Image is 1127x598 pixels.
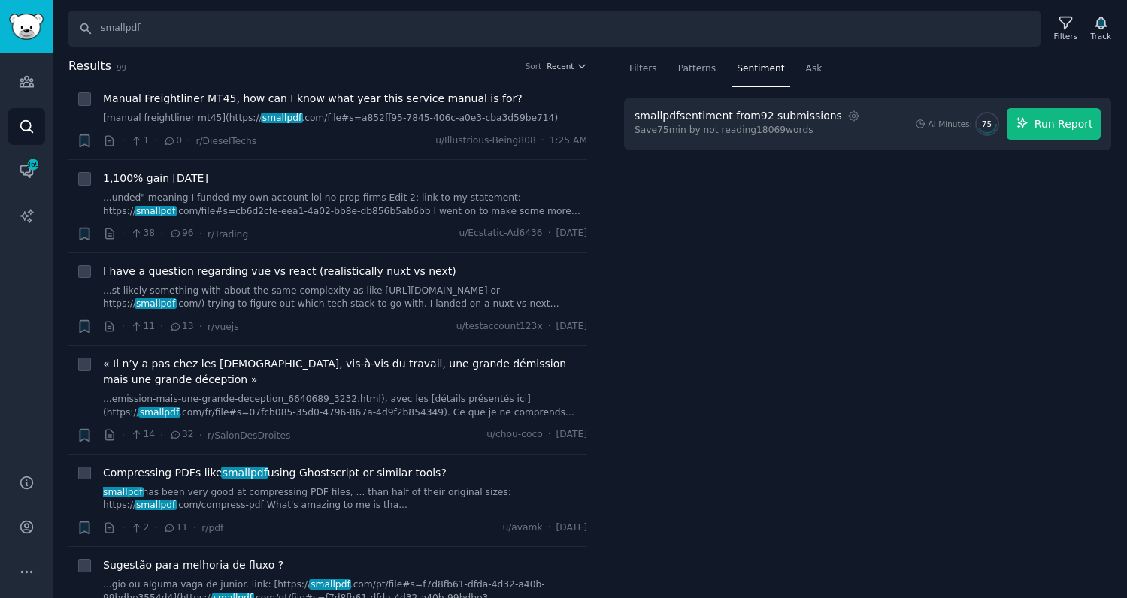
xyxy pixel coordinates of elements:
[261,113,303,123] span: smallpdf
[122,520,125,536] span: ·
[130,428,155,442] span: 14
[548,521,551,535] span: ·
[199,319,202,334] span: ·
[199,226,202,242] span: ·
[154,520,157,536] span: ·
[160,427,163,443] span: ·
[1086,13,1116,44] button: Track
[195,136,256,146] span: r/DieselTechs
[103,112,587,125] a: [manual freightliner mt45](https://smallpdf.com/file#s=a852ff95-7845-406c-a0e3-cba3d59be714)
[169,227,194,240] span: 96
[160,226,163,242] span: ·
[929,119,973,129] div: AI Minutes:
[103,264,456,279] a: I have a question regarding vue vs react (realistically nuxt vs next)
[103,393,587,419] a: ...emission-mais-une-grande-deception_6640689_3232.html), avec les [détails présentés ici](https:...
[806,62,823,76] span: Ask
[122,133,125,149] span: ·
[526,61,542,71] div: Sort
[68,11,1041,47] input: Search Keyword
[556,521,587,535] span: [DATE]
[169,428,194,442] span: 32
[629,62,657,76] span: Filters
[101,487,144,497] span: smallpdf
[26,159,40,170] span: 369
[486,428,543,442] span: u/chou-coco
[130,521,149,535] span: 2
[122,319,125,334] span: ·
[201,523,223,533] span: r/pdf
[435,134,536,148] span: u/Illustrious-Being808
[208,322,239,332] span: r/vuejs
[103,356,587,388] a: « Il n’y a pas chez les [DEMOGRAPHIC_DATA], vis-à-vis du travail, une grande démission mais une g...
[163,134,182,148] span: 0
[556,320,587,334] span: [DATE]
[130,134,149,148] span: 1
[187,133,190,149] span: ·
[309,579,351,590] span: smallpdf
[548,320,551,334] span: ·
[103,557,283,573] a: Sugestão para melhoria de fluxo ?
[678,62,716,76] span: Patterns
[1091,31,1111,41] div: Track
[737,62,784,76] span: Sentiment
[456,320,543,334] span: u/testaccount123x
[135,206,177,216] span: smallpdf
[635,124,863,137] div: Save 75 min by not reading 18069 words
[117,63,126,72] span: 99
[8,153,45,189] a: 369
[122,427,125,443] span: ·
[130,320,155,334] span: 11
[193,520,196,536] span: ·
[541,134,544,148] span: ·
[548,227,551,240] span: ·
[208,229,248,240] span: r/Trading
[459,227,542,240] span: u/Ecstatic-Ad6436
[160,319,163,334] span: ·
[208,430,290,441] span: r/SalonDesDroites
[103,192,587,218] a: ...unded" meaning I funded my own account lol no prop firms Edit 2: link to my statement: https:/...
[103,91,523,107] a: Manual Freightliner MT45, how can I know what year this service manual is for?
[556,227,587,240] span: [DATE]
[154,133,157,149] span: ·
[556,428,587,442] span: [DATE]
[103,171,208,186] a: 1,100% gain [DATE]
[103,465,447,481] span: Compressing PDFs like using Ghostscript or similar tools?
[221,467,269,479] span: smallpdf
[103,465,447,481] a: Compressing PDFs likesmallpdfusing Ghostscript or similar tools?
[163,521,188,535] span: 11
[122,226,125,242] span: ·
[502,521,542,535] span: u/avamk
[635,108,842,124] div: smallpdf sentiment from 92 submissions
[982,119,992,129] span: 75
[1054,31,1077,41] div: Filters
[548,428,551,442] span: ·
[1035,116,1093,132] span: Run Report
[547,61,574,71] span: Recent
[1007,108,1101,140] button: Run Report
[547,61,587,71] button: Recent
[550,134,587,148] span: 1:25 AM
[68,57,111,76] span: Results
[103,285,587,311] a: ...st likely something with about the same complexity as like [URL][DOMAIN_NAME] or https://small...
[135,500,177,510] span: smallpdf
[9,14,44,40] img: GummySearch logo
[169,320,194,334] span: 13
[199,427,202,443] span: ·
[135,298,177,309] span: smallpdf
[130,227,155,240] span: 38
[103,486,587,512] a: smallpdfhas been very good at compressing PDF files, ... than half of their original sizes: https...
[138,407,180,418] span: smallpdf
